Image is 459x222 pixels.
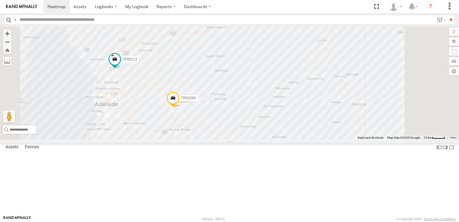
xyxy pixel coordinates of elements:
div: Darren Stevens [387,2,404,11]
a: Terms (opens in new tab) [450,136,456,139]
button: Zoom out [3,38,11,46]
span: 10 km [424,136,432,139]
label: Assets [2,143,21,152]
button: Keyboard shortcuts [358,136,384,140]
button: Zoom in [3,29,11,38]
label: Fences [22,143,42,152]
button: Drag Pegman onto the map to open Street View [3,110,15,122]
a: Visit our Website [3,216,31,222]
img: rand-logo.svg [6,5,37,9]
label: Map Settings [449,67,459,76]
span: TR00269 [181,96,196,100]
span: TP00112 [123,57,137,61]
i: ? [426,2,435,11]
label: Dock Summary Table to the Left [436,143,442,152]
label: Hide Summary Table [448,143,454,152]
label: Search Filter Options [434,15,447,24]
span: Map data ©2025 Google [387,136,420,139]
a: Terms and Conditions [424,217,456,221]
label: Measure [3,57,11,66]
button: Map scale: 10 km per 40 pixels [422,136,447,140]
div: © Copyright 2025 - [396,217,456,221]
label: Search Query [13,15,17,24]
button: Zoom Home [3,46,11,54]
label: Dock Summary Table to the Right [442,143,448,152]
div: Version: 308.01 [202,217,225,221]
